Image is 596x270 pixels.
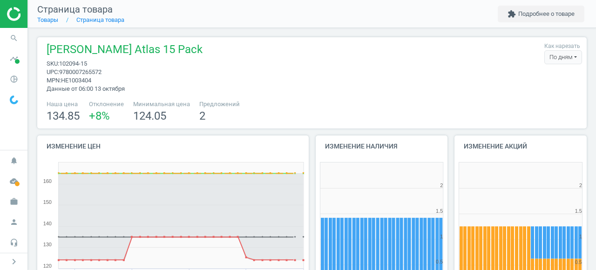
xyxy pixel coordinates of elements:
a: Товары [37,16,58,23]
span: 9780007265572 [59,68,102,75]
span: HE1003404 [61,77,91,84]
span: 102094-15 [59,60,87,67]
i: chevron_right [8,256,20,267]
div: По дням [544,50,582,64]
i: search [5,29,23,47]
span: Данные от 06:00 13 октября [47,85,125,92]
text: 140 [43,221,52,226]
span: sku : [47,60,59,67]
a: Страница товара [76,16,124,23]
i: work [5,193,23,210]
span: Страница товара [37,4,113,15]
span: Предложений [199,100,240,108]
h4: Изменение наличия [316,135,448,157]
text: 120 [43,263,52,269]
i: pie_chart_outlined [5,70,23,88]
text: 0.5 [575,259,582,265]
text: 160 [43,178,52,184]
text: 2 [579,182,582,188]
button: chevron_right [2,256,26,268]
text: 2 [440,182,443,188]
button: extensionПодробнее о товаре [498,6,584,22]
i: notifications [5,152,23,169]
text: 1.5 [575,208,582,214]
text: 130 [43,242,52,247]
span: mpn : [47,77,61,84]
label: Как нарезать [544,42,580,50]
i: timeline [5,50,23,67]
text: 1 [440,234,443,239]
span: upc : [47,68,59,75]
text: 1 [579,234,582,239]
text: 150 [43,199,52,205]
span: Отклонение [89,100,124,108]
h4: Изменение цен [37,135,309,157]
span: Наша цена [47,100,80,108]
span: +8 % [89,109,110,122]
text: 0.5 [436,259,443,265]
span: 134.85 [47,109,80,122]
i: cloud_done [5,172,23,190]
span: Минимальная цена [133,100,190,108]
i: headset_mic [5,234,23,251]
img: ajHJNr6hYgQAAAAASUVORK5CYII= [7,7,73,21]
i: extension [508,10,516,18]
span: 2 [199,109,205,122]
img: wGWNvw8QSZomAAAAABJRU5ErkJggg== [10,95,18,104]
text: 1.5 [436,208,443,214]
i: person [5,213,23,231]
h4: Изменение акций [454,135,587,157]
span: [PERSON_NAME] Atlas 15 Pack [47,42,203,60]
span: 124.05 [133,109,166,122]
